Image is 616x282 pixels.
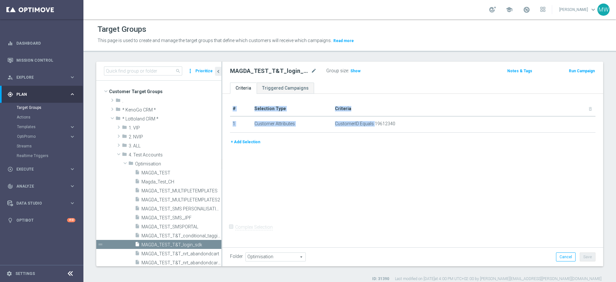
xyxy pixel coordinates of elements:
a: Streams [17,144,67,149]
span: OptiPromo [17,135,63,138]
button: Run Campaign [568,67,595,75]
i: track_changes [7,183,13,189]
button: person_search Explore keyboard_arrow_right [7,75,76,80]
label: Last modified on [DATE] at 4:00 PM UTC+02:00 by [PERSON_NAME][EMAIL_ADDRESS][PERSON_NAME][DOMAIN_... [395,276,602,282]
div: +10 [67,218,75,222]
span: Analyze [16,184,69,188]
i: mode_edit [311,67,317,75]
div: OptiPromo [17,135,69,138]
i: keyboard_arrow_right [69,134,75,140]
button: Prioritize [194,67,214,75]
i: person_search [7,75,13,80]
div: MW [597,4,610,16]
button: track_changes Analyze keyboard_arrow_right [7,184,76,189]
i: lightbulb [7,217,13,223]
div: Explore [7,75,69,80]
div: Templates [17,125,69,129]
button: equalizer Dashboard [7,41,76,46]
div: Data Studio [7,200,69,206]
input: Quick find group or folder [104,66,182,75]
i: insert_drive_file [135,260,140,267]
a: Criteria [230,83,257,94]
i: insert_drive_file [135,188,140,195]
span: Optimisation [135,161,221,167]
label: Complex Selection [235,224,273,230]
i: insert_drive_file [135,251,140,258]
i: keyboard_arrow_right [69,91,75,97]
a: [PERSON_NAME]keyboard_arrow_down [559,5,597,14]
i: play_circle_outline [7,166,13,172]
a: Actions [17,115,67,120]
span: Data Studio [16,201,69,205]
i: insert_drive_file [135,206,140,213]
button: Read more [333,37,355,44]
i: insert_drive_file [135,197,140,204]
span: Templates [17,125,63,129]
i: equalizer [7,40,13,46]
i: folder [116,98,121,105]
span: MAGDA_TEST_SMS_JPF [141,215,221,221]
button: OptiPromo keyboard_arrow_right [17,134,76,139]
span: * Lottoland CRM * [122,116,221,122]
button: Cancel [556,252,576,261]
span: search [175,68,181,74]
span: MAGDA_TEST_T&amp;T_nrt_abandondcart [141,251,221,257]
span: 1. VIP [129,125,221,131]
div: Plan [7,92,69,97]
div: Target Groups [17,103,83,112]
span: Show [350,69,361,73]
i: insert_drive_file [135,224,140,231]
a: Dashboard [16,35,75,52]
label: Folder [230,254,243,259]
i: insert_drive_file [135,170,140,177]
div: Dashboard [7,35,75,52]
div: Analyze [7,183,69,189]
i: folder [122,143,127,150]
button: gps_fixed Plan keyboard_arrow_right [7,92,76,97]
i: folder [116,116,121,123]
button: chevron_left [215,67,221,76]
div: Mission Control [7,52,75,69]
i: insert_drive_file [135,233,140,240]
div: Optibot [7,212,75,229]
i: settings [6,271,12,277]
i: keyboard_arrow_right [69,200,75,206]
i: folder [128,161,133,168]
button: lightbulb Optibot +10 [7,218,76,223]
i: folder [122,152,127,159]
i: insert_drive_file [135,242,140,249]
button: Save [580,252,595,261]
span: . [122,98,221,104]
i: folder [122,125,127,132]
span: Plan [16,93,69,96]
th: Selection Type [252,101,332,116]
h1: Target Groups [98,25,146,34]
label: : [348,68,349,74]
i: insert_drive_file [135,215,140,222]
i: gps_fixed [7,92,13,97]
span: This page is used to create and manage the target groups that define which customers will receive... [98,38,332,43]
div: Streams [17,141,83,151]
i: chevron_left [215,68,221,75]
td: Customer Attributes [252,116,332,132]
div: Execute [7,166,69,172]
i: keyboard_arrow_right [69,124,75,130]
i: folder [122,134,127,141]
span: MAGDA_TEST_SMS PERSONALISATION TAGS4 [141,206,221,212]
span: 2. NVIP [129,134,221,140]
a: Optibot [16,212,67,229]
td: 1 [230,116,252,132]
a: Triggered Campaigns [257,83,314,94]
button: Mission Control [7,58,76,63]
span: keyboard_arrow_down [590,6,597,13]
button: play_circle_outline Execute keyboard_arrow_right [7,167,76,172]
div: Actions [17,112,83,122]
div: Data Studio keyboard_arrow_right [7,201,76,206]
div: OptiPromo [17,132,83,141]
i: more_vert [187,66,193,75]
